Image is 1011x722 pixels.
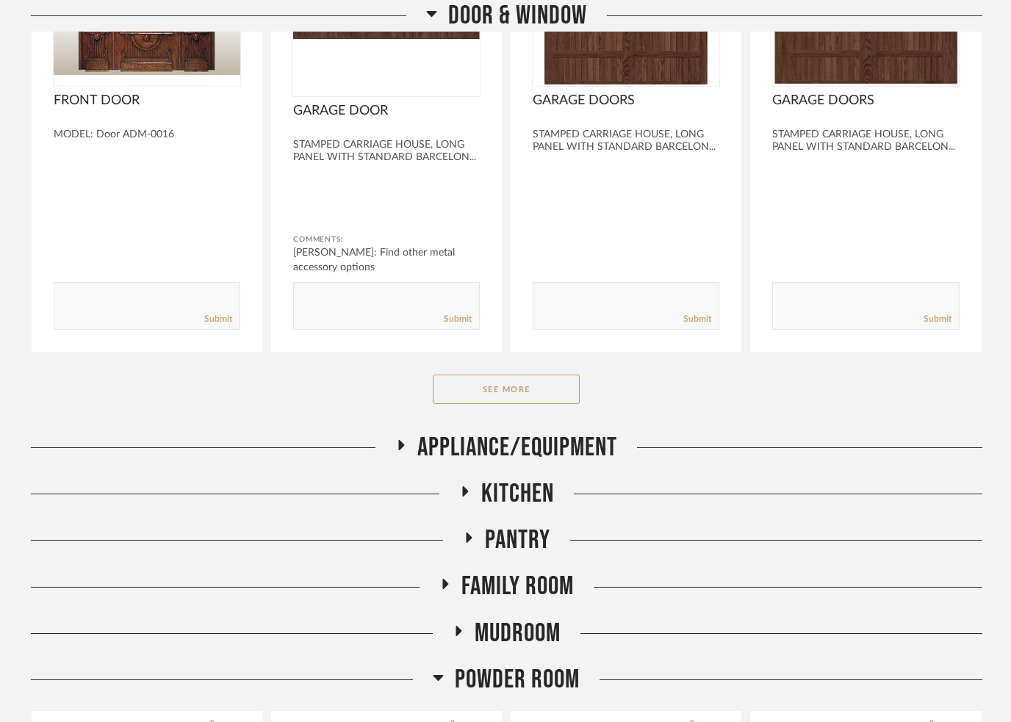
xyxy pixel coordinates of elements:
[533,93,719,109] span: GARAGE DOORS
[455,664,580,696] span: Powder Room
[444,313,472,325] a: Submit
[54,93,240,109] span: FRONT DOOR
[475,618,561,649] span: Mudroom
[924,313,951,325] a: Submit
[293,232,480,247] div: Comments:
[461,571,574,602] span: Family Room
[433,375,580,404] button: See More
[683,313,711,325] a: Submit
[293,139,480,164] div: STAMPED CARRIAGE HOUSE, LONG PANEL WITH STANDARD BARCELON...
[293,103,480,119] span: GARAGE DOOR
[772,93,959,109] span: GARAGE DOORS
[54,129,240,141] div: MODEL: Door ADM-0016
[772,129,959,154] div: STAMPED CARRIAGE HOUSE, LONG PANEL WITH STANDARD BARCELON...
[481,478,554,510] span: Kitchen
[293,245,480,275] div: [PERSON_NAME]: Find other metal accessory options
[533,129,719,154] div: STAMPED CARRIAGE HOUSE, LONG PANEL WITH STANDARD BARCELON...
[485,524,550,556] span: Pantry
[417,432,617,463] span: APPLIANCE/EQUIPMENT
[204,313,232,325] a: Submit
